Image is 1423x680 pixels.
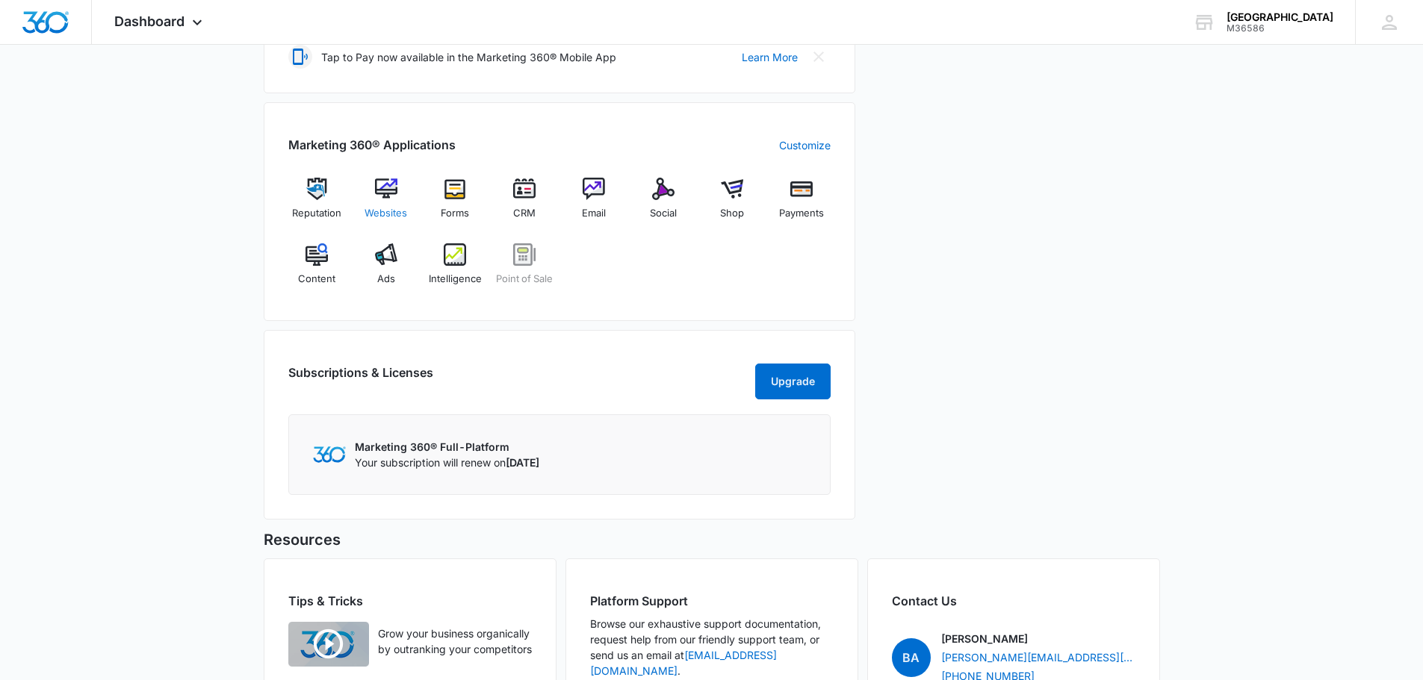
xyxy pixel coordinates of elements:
[755,364,831,399] button: Upgrade
[779,137,831,153] a: Customize
[288,136,456,154] h2: Marketing 360® Applications
[441,206,469,221] span: Forms
[1227,11,1333,23] div: account name
[704,178,761,231] a: Shop
[298,272,335,287] span: Content
[496,178,554,231] a: CRM
[378,626,532,657] p: Grow your business organically by outranking your competitors
[357,243,415,297] a: Ads
[779,206,824,221] span: Payments
[941,649,1135,665] a: [PERSON_NAME][EMAIL_ADDRESS][PERSON_NAME][DOMAIN_NAME]
[288,622,369,667] img: Quick Overview Video
[288,364,433,393] h2: Subscriptions & Licenses
[720,206,744,221] span: Shop
[427,243,484,297] a: Intelligence
[807,45,831,69] button: Close
[313,446,346,462] img: Marketing 360 Logo
[773,178,831,231] a: Payments
[582,206,606,221] span: Email
[292,206,341,221] span: Reputation
[506,456,539,469] span: [DATE]
[429,272,482,287] span: Intelligence
[634,178,692,231] a: Social
[590,592,834,610] h2: Platform Support
[742,49,798,65] a: Learn More
[377,272,395,287] span: Ads
[365,206,407,221] span: Websites
[321,49,616,65] p: Tap to Pay now available in the Marketing 360® Mobile App
[590,616,834,679] p: Browse our exhaustive support documentation, request help from our friendly support team, or send...
[1227,23,1333,34] div: account id
[355,439,539,455] p: Marketing 360® Full-Platform
[357,178,415,231] a: Websites
[513,206,536,221] span: CRM
[427,178,484,231] a: Forms
[496,243,554,297] a: Point of Sale
[941,631,1028,646] p: [PERSON_NAME]
[565,178,623,231] a: Email
[288,178,346,231] a: Reputation
[355,455,539,470] p: Your subscription will renew on
[288,243,346,297] a: Content
[288,592,532,610] h2: Tips & Tricks
[892,638,931,677] span: BA
[496,272,553,287] span: Point of Sale
[650,206,677,221] span: Social
[264,528,1160,551] h5: Resources
[114,13,185,29] span: Dashboard
[892,592,1135,610] h2: Contact Us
